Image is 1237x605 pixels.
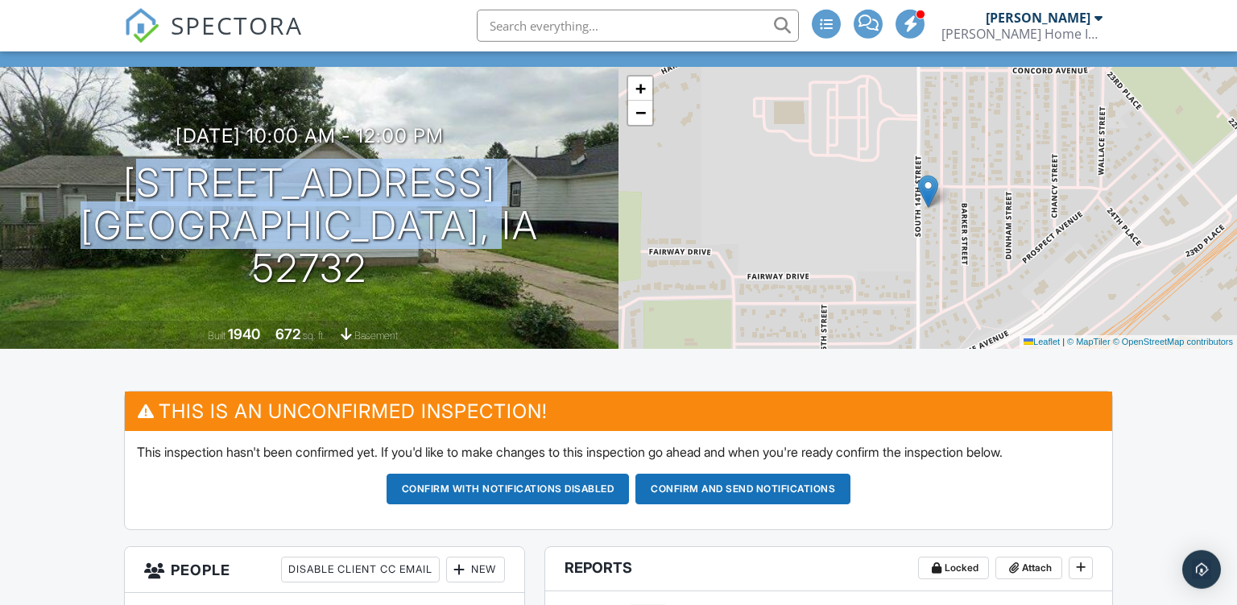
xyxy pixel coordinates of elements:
span: − [635,102,646,122]
h3: This is an Unconfirmed Inspection! [125,392,1113,431]
h3: [DATE] 10:00 am - 12:00 pm [176,125,444,147]
h3: People [125,547,524,593]
div: New [446,557,505,582]
img: The Best Home Inspection Software - Spectora [124,8,159,44]
div: Disable Client CC Email [281,557,440,582]
img: Marker [918,175,938,208]
input: Search everything... [477,10,799,42]
div: 672 [275,325,300,342]
a: © MapTiler [1067,337,1111,346]
h1: [STREET_ADDRESS] [GEOGRAPHIC_DATA], IA 52732 [26,162,593,289]
span: basement [354,329,398,342]
div: Hanson Home Inspections [941,26,1103,42]
a: Leaflet [1024,337,1060,346]
button: Confirm and send notifications [635,474,850,504]
a: Zoom in [628,77,652,101]
p: This inspection hasn't been confirmed yet. If you'd like to make changes to this inspection go ah... [137,443,1101,461]
span: sq. ft. [303,329,325,342]
a: SPECTORA [124,22,303,56]
span: SPECTORA [171,8,303,42]
div: [PERSON_NAME] [986,10,1090,26]
span: | [1062,337,1065,346]
button: Confirm with notifications disabled [387,474,630,504]
div: 1940 [228,325,260,342]
span: + [635,78,646,98]
a: Zoom out [628,101,652,125]
span: Built [208,329,225,342]
a: © OpenStreetMap contributors [1113,337,1233,346]
div: Open Intercom Messenger [1182,550,1221,589]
